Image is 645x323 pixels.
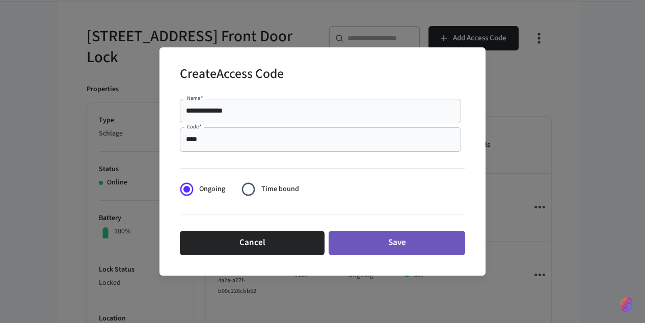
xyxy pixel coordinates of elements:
label: Code [187,123,202,130]
span: Ongoing [199,184,225,195]
h2: Create Access Code [180,60,284,91]
label: Name [187,94,203,102]
img: SeamLogoGradient.69752ec5.svg [621,297,633,313]
span: Time bound [261,184,299,195]
button: Cancel [180,231,325,255]
button: Save [329,231,465,255]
